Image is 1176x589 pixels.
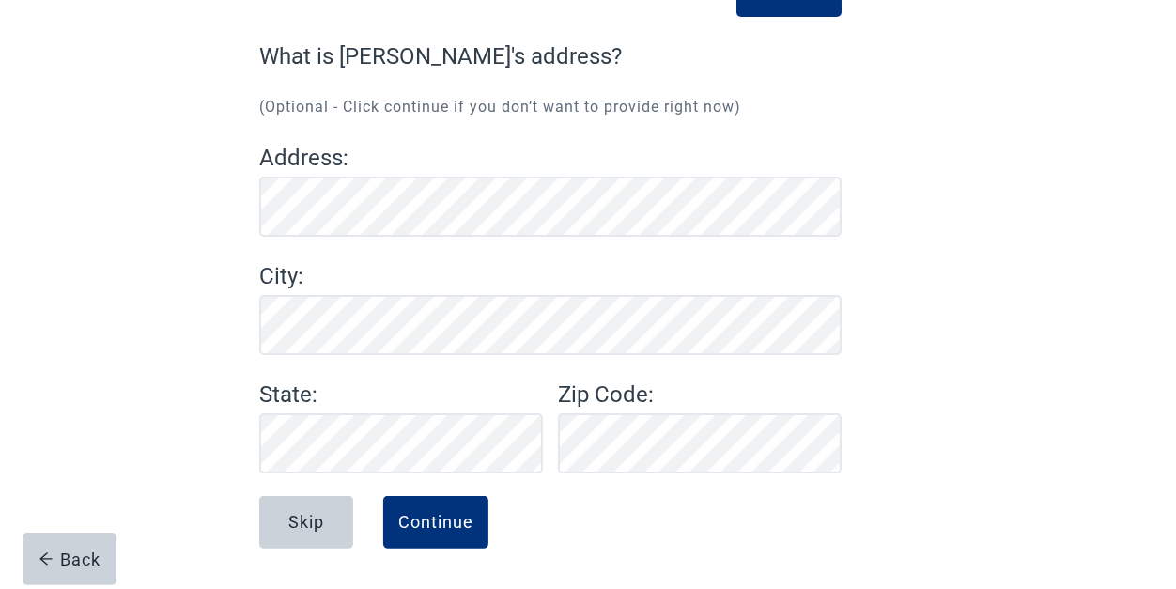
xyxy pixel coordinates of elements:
button: Continue [383,496,488,549]
label: Zip Code : [558,378,842,411]
button: arrow-leftBack [23,533,116,585]
label: City : [259,259,842,293]
label: Address : [259,141,842,175]
div: Back [39,550,101,568]
div: Continue [398,513,473,532]
label: What is [PERSON_NAME]'s address? [259,39,842,73]
label: State : [259,378,543,411]
p: (Optional - Click continue if you don’t want to provide right now) [259,96,842,118]
div: Skip [288,513,324,532]
button: Skip [259,496,353,549]
span: arrow-left [39,551,54,566]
